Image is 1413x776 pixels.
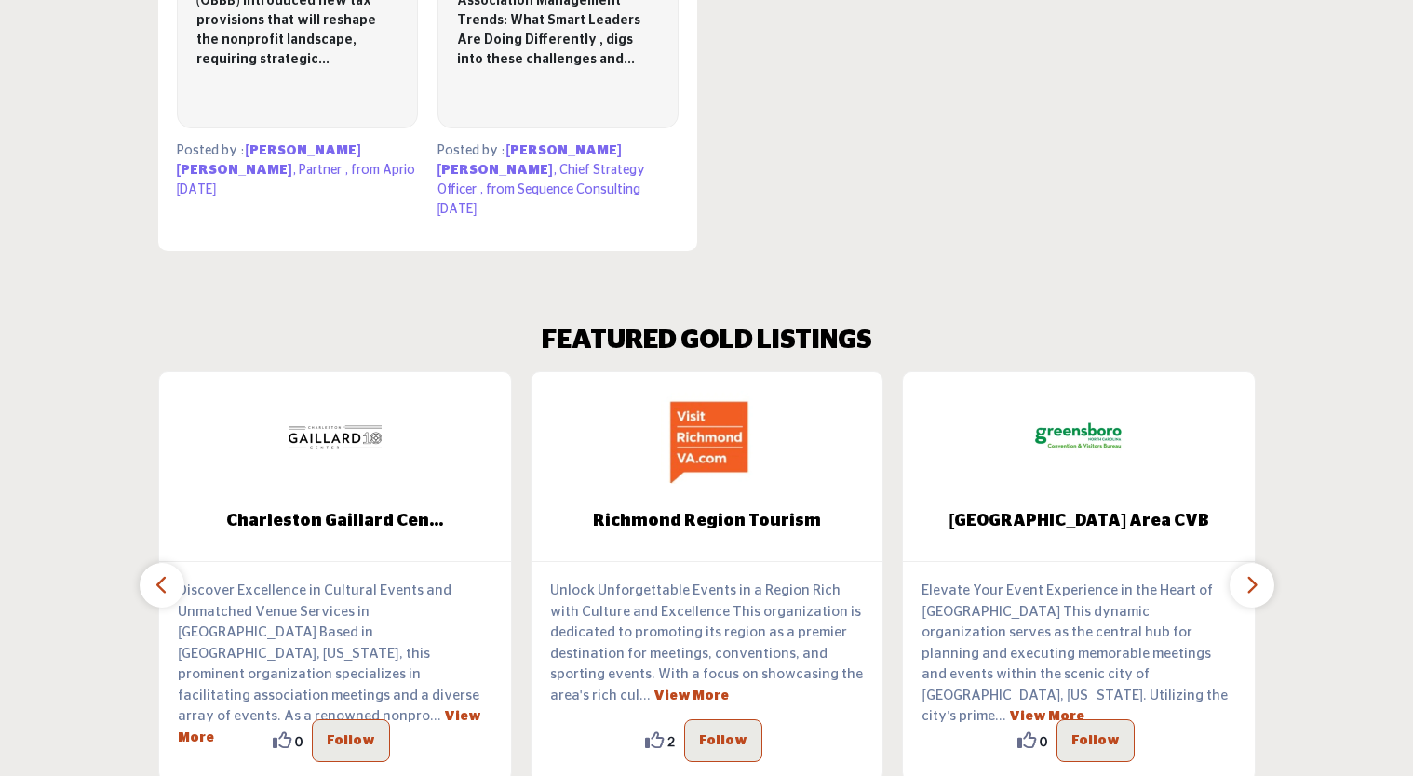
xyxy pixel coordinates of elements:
b: Charleston Gaillard Center [187,497,483,546]
b: Greensboro Area CVB [931,497,1227,546]
span: ... [995,709,1006,723]
span: 0 [295,731,303,751]
span: [DATE] [437,203,478,216]
span: , from Sequence Consulting [479,183,640,196]
a: View More [653,689,729,702]
button: Follow [312,719,390,762]
span: [DATE] [177,183,217,196]
span: [GEOGRAPHIC_DATA] Area CVB [931,509,1227,533]
span: , from Aprio [344,164,415,177]
h2: FEATURED GOLD LISTINGS [542,326,872,357]
img: Charleston Gaillard Center [289,391,382,484]
span: ... [639,689,651,702]
span: , Partner [292,164,342,177]
p: Discover Excellence in Cultural Events and Unmatched Venue Services in [GEOGRAPHIC_DATA] Based in... [178,581,492,748]
p: Follow [327,729,375,752]
p: Unlock Unforgettable Events in a Region Rich with Culture and Excellence This organization is ded... [550,581,865,706]
a: Richmond Region Tourism [532,497,883,546]
button: Follow [1056,719,1135,762]
button: Follow [684,719,762,762]
a: [GEOGRAPHIC_DATA] Area CVB [903,497,1255,546]
span: Richmond Region Tourism [559,509,855,533]
span: [PERSON_NAME] [177,164,292,177]
b: Richmond Region Tourism [559,497,855,546]
p: Follow [699,729,747,752]
p: Posted by : [437,141,679,200]
span: Charleston Gaillard Cen... [187,509,483,533]
span: [PERSON_NAME] [437,164,553,177]
span: ... [430,709,441,723]
a: View More [1009,710,1084,723]
img: Richmond Region Tourism [661,391,754,484]
p: Elevate Your Event Experience in the Heart of [GEOGRAPHIC_DATA] This dynamic organization serves ... [922,581,1236,728]
span: 0 [1040,731,1047,751]
img: Greensboro Area CVB [1032,391,1125,484]
a: Charleston Gaillard Cen... [159,497,511,546]
p: Follow [1071,729,1120,752]
span: 2 [667,731,675,751]
span: [PERSON_NAME] [246,144,361,157]
span: [PERSON_NAME] [506,144,622,157]
p: Posted by : [177,141,418,181]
